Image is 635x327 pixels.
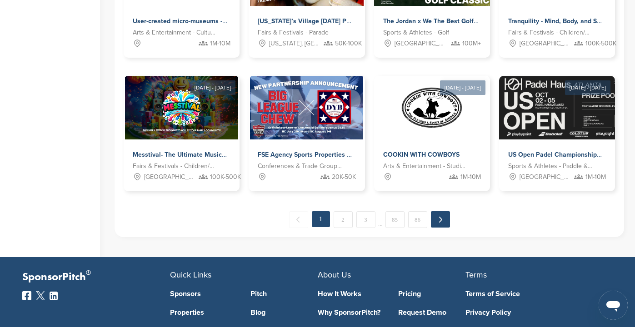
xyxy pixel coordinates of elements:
span: 100K-500K [210,172,241,182]
span: 1M-10M [585,172,606,182]
span: Terms [465,270,487,280]
a: How It Works [318,290,385,297]
img: Facebook [22,291,31,300]
a: 3 [356,211,375,228]
span: Sports & Athletes - Paddle & racket sports [508,161,592,171]
span: [GEOGRAPHIC_DATA], [GEOGRAPHIC_DATA] [395,39,447,49]
span: User-created micro-museums - Sponsor the future of cultural storytelling [133,17,345,25]
span: Conferences & Trade Groups - Sports [258,161,342,171]
a: [DATE] - [DATE] Sponsorpitch & Messtival- The Ultimate Music and Learning Family Festival Fairs &... [124,61,240,191]
a: Sponsorpitch & FSE Agency Sports Properties and NIL Conferences & Trade Groups - Sports 20K-50K [249,76,365,191]
a: Terms of Service [465,290,600,297]
a: Privacy Policy [465,309,600,316]
span: COOKIN WITH COWBOYS [383,151,460,159]
span: [US_STATE], [GEOGRAPHIC_DATA] [269,39,321,49]
span: Fairs & Festivals - Children/Family [508,28,592,38]
span: [GEOGRAPHIC_DATA], [GEOGRAPHIC_DATA] [520,39,572,49]
div: [DATE] - [DATE] [440,80,485,95]
a: 85 [385,211,405,228]
a: [DATE] - [DATE] Sponsorpitch & COOKIN WITH COWBOYS Arts & Entertainment - Studios & Production Co... [374,61,490,191]
div: [DATE] - [DATE] [190,80,235,95]
span: Arts & Entertainment - Studios & Production Co's [383,161,467,171]
div: [DATE] - [DATE] [565,80,610,95]
img: Sponsorpitch & [400,76,464,139]
a: [DATE] - [DATE] Sponsorpitch & US Open Padel Championships at [GEOGRAPHIC_DATA] Sports & Athletes... [499,61,615,191]
a: 86 [408,211,427,228]
a: Sponsors [170,290,237,297]
span: Tranquility - Mind, Body, and Soul Retreats [508,17,633,25]
a: Pricing [398,290,465,297]
span: [GEOGRAPHIC_DATA], [GEOGRAPHIC_DATA] [520,172,572,182]
span: … [378,211,383,228]
p: SponsorPitch [22,271,170,284]
a: Properties [170,309,237,316]
span: 100K-500K [585,39,616,49]
img: Sponsorpitch & [250,76,363,139]
a: Blog [250,309,318,316]
a: Why SponsorPitch? [318,309,385,316]
img: Sponsorpitch & [125,76,238,139]
a: Next → [431,211,450,228]
span: ← Previous [289,211,308,228]
iframe: Button to launch messaging window [599,291,628,320]
span: FSE Agency Sports Properties and NIL [258,151,369,159]
span: 100M+ [462,39,481,49]
span: [GEOGRAPHIC_DATA], [GEOGRAPHIC_DATA] [144,172,196,182]
span: Quick Links [170,270,211,280]
span: 50K-100K [335,39,362,49]
span: Messtival- The Ultimate Music and Learning Family Festival [133,151,308,159]
a: Pitch [250,290,318,297]
span: About Us [318,270,351,280]
span: 1M-10M [210,39,230,49]
span: Arts & Entertainment - Cultural [133,28,217,38]
em: 1 [312,211,330,227]
span: Sports & Athletes - Golf [383,28,449,38]
a: Request Demo [398,309,465,316]
span: 1M-10M [460,172,481,182]
a: 2 [334,211,353,228]
img: Twitter [36,291,45,300]
span: Fairs & Festivals - Parade [258,28,329,38]
span: 20K-50K [332,172,356,182]
span: [US_STATE]’s Village [DATE] Parade - 2025 [258,17,384,25]
span: ® [86,267,91,278]
span: Fairs & Festivals - Children/Family [133,161,217,171]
